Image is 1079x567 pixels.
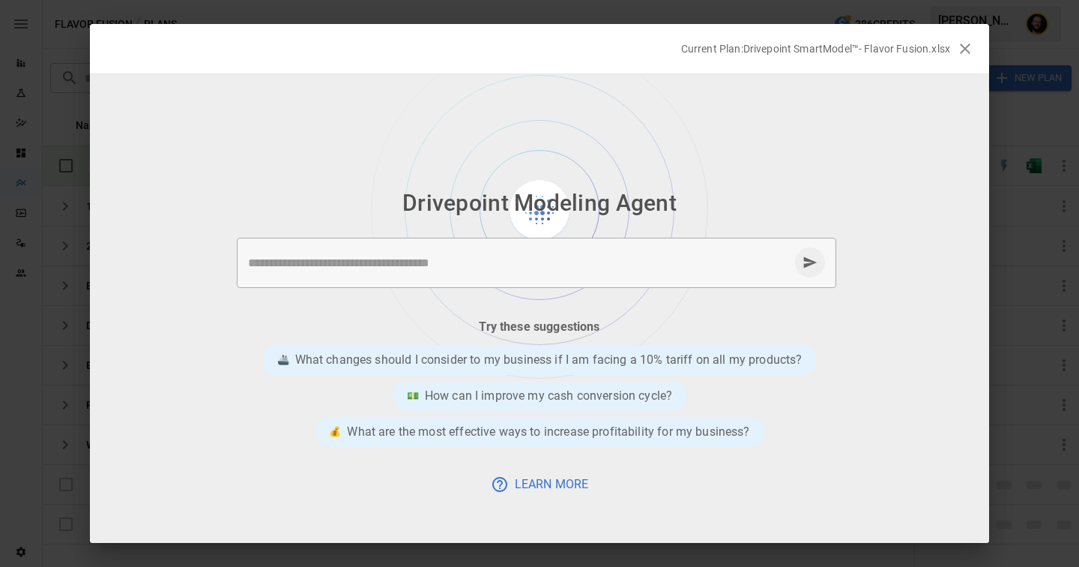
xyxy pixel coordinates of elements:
div: 🚢 [277,351,289,369]
p: How can I improve my cash conversion cycle? [425,387,672,405]
div: 💵 [407,387,419,405]
div: 🚢What changes should I consider to my business if I am facing a 10% tariff on all my products? [263,345,817,375]
div: 💰 [329,423,341,441]
p: Current Plan: Drivepoint SmartModel™- Flavor Fusion.xlsx [681,41,950,56]
p: Learn More [515,475,589,493]
p: What are the most effective ways to increase profitability for my business? [347,423,749,441]
div: 💵How can I improve my cash conversion cycle? [393,381,686,411]
p: What changes should I consider to my business if I am facing a 10% tariff on all my products? [295,351,803,369]
img: Background [371,74,708,379]
div: 💰What are the most effective ways to increase profitability for my business? [315,417,764,447]
p: Drivepoint Modeling Agent [402,186,677,220]
p: Try these suggestions [479,318,599,336]
button: Learn More [480,471,599,497]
